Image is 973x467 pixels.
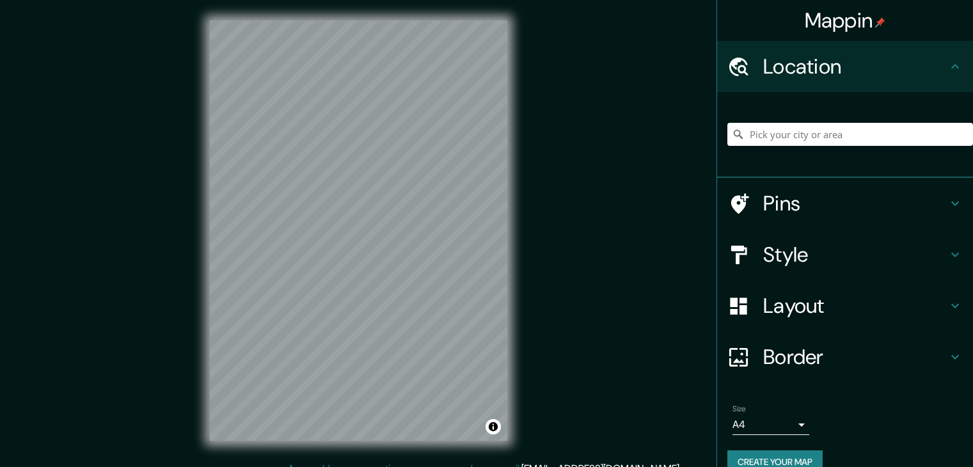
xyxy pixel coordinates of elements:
h4: Layout [763,293,947,319]
div: Border [717,331,973,383]
h4: Style [763,242,947,267]
button: Toggle attribution [486,419,501,434]
img: pin-icon.png [875,17,885,28]
div: A4 [732,415,809,435]
h4: Pins [763,191,947,216]
div: Pins [717,178,973,229]
canvas: Map [210,20,507,441]
div: Layout [717,280,973,331]
input: Pick your city or area [727,123,973,146]
div: Style [717,229,973,280]
h4: Location [763,54,947,79]
div: Location [717,41,973,92]
h4: Mappin [805,8,886,33]
label: Size [732,404,746,415]
h4: Border [763,344,947,370]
